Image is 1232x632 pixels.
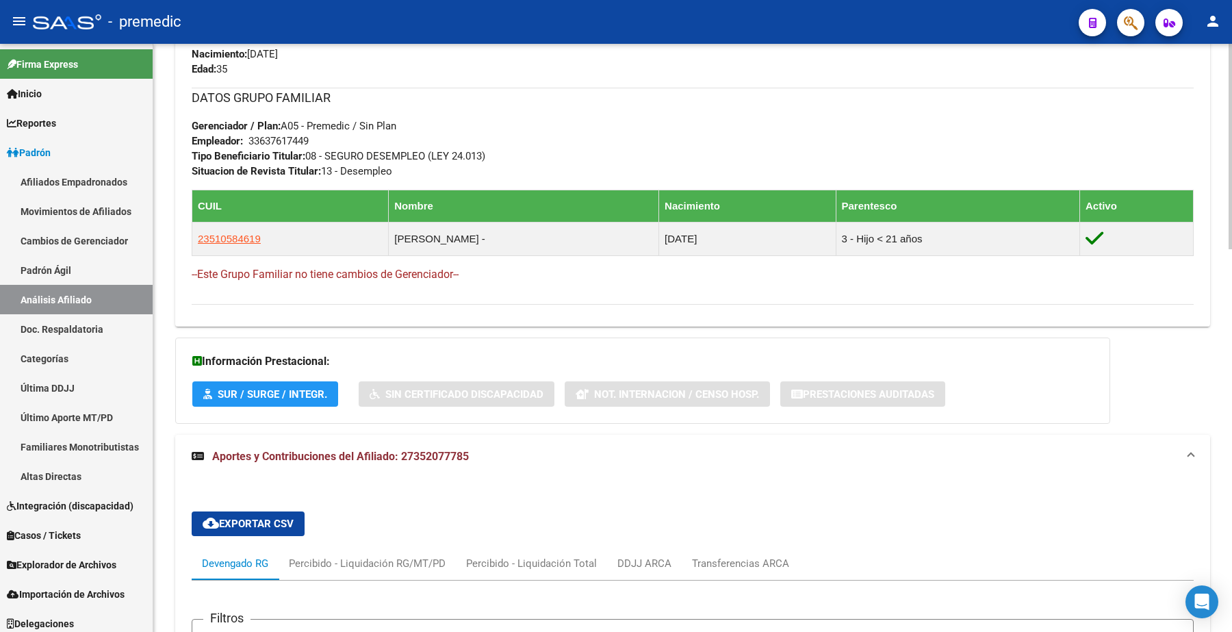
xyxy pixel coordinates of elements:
div: Transferencias ARCA [692,556,789,571]
span: 35 [192,63,227,75]
button: Prestaciones Auditadas [780,381,945,407]
strong: Tipo Beneficiario Titular: [192,150,305,162]
div: Percibido - Liquidación RG/MT/PD [289,556,446,571]
span: Inicio [7,86,42,101]
span: Prestaciones Auditadas [803,388,934,401]
span: Exportar CSV [203,518,294,530]
span: Reportes [7,116,56,131]
span: 13 - Desempleo [192,165,392,177]
span: 23510584619 [198,233,261,244]
span: Padrón [7,145,51,160]
th: Activo [1080,190,1194,222]
h3: DATOS GRUPO FAMILIAR [192,88,1194,108]
span: A05 - Premedic / Sin Plan [192,120,396,132]
mat-expansion-panel-header: Aportes y Contribuciones del Afiliado: 27352077785 [175,435,1210,479]
span: F [192,33,222,45]
h3: Filtros [203,609,251,628]
span: Delegaciones [7,616,74,631]
span: SUR / SURGE / INTEGR. [218,388,327,401]
button: Sin Certificado Discapacidad [359,381,554,407]
strong: Edad: [192,63,216,75]
span: Explorador de Archivos [7,557,116,572]
td: [DATE] [659,222,836,255]
th: Parentesco [836,190,1080,222]
span: Importación de Archivos [7,587,125,602]
th: Nacimiento [659,190,836,222]
button: Not. Internacion / Censo Hosp. [565,381,770,407]
div: DDJJ ARCA [617,556,671,571]
th: CUIL [192,190,389,222]
span: [DATE] [192,48,278,60]
span: Firma Express [7,57,78,72]
div: Devengado RG [202,556,268,571]
strong: Sexo: [192,33,217,45]
button: SUR / SURGE / INTEGR. [192,381,338,407]
td: [PERSON_NAME] - [389,222,659,255]
span: - premedic [108,7,181,37]
h4: --Este Grupo Familiar no tiene cambios de Gerenciador-- [192,267,1194,282]
h3: Información Prestacional: [192,352,1093,371]
strong: Empleador: [192,135,243,147]
span: Integración (discapacidad) [7,498,133,514]
strong: Gerenciador / Plan: [192,120,281,132]
span: Casos / Tickets [7,528,81,543]
mat-icon: menu [11,13,27,29]
span: Not. Internacion / Censo Hosp. [594,388,759,401]
span: 08 - SEGURO DESEMPLEO (LEY 24.013) [192,150,485,162]
td: 3 - Hijo < 21 años [836,222,1080,255]
strong: Situacion de Revista Titular: [192,165,321,177]
mat-icon: cloud_download [203,515,219,531]
button: Exportar CSV [192,511,305,536]
div: Percibido - Liquidación Total [466,556,597,571]
th: Nombre [389,190,659,222]
span: Aportes y Contribuciones del Afiliado: 27352077785 [212,450,469,463]
div: 33637617449 [248,134,309,149]
div: Open Intercom Messenger [1185,585,1218,618]
mat-icon: person [1205,13,1221,29]
span: Sin Certificado Discapacidad [385,388,543,401]
strong: Nacimiento: [192,48,247,60]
